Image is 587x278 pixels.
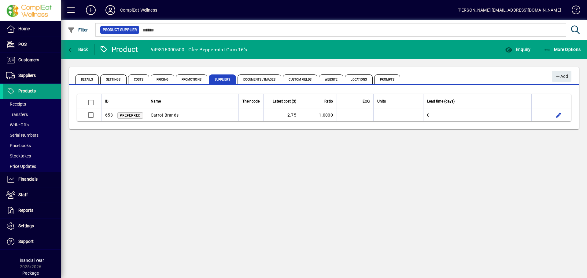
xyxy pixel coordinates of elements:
span: Home [18,26,30,31]
button: Profile [101,5,120,16]
button: Enquiry [504,44,532,55]
a: Suppliers [3,68,61,83]
span: Price Updates [6,164,36,169]
div: 649815000500 - Glee Peppermint Gum 16's [150,45,247,55]
span: Product Supplier [103,27,137,33]
button: Add [81,5,101,16]
span: Write Offs [6,122,29,127]
span: Settings [100,74,127,84]
span: Stocktakes [6,153,31,158]
span: Custom Fields [283,74,317,84]
span: Latest cost ($) [273,98,296,105]
button: Back [66,44,90,55]
span: Documents / Images [238,74,282,84]
span: Suppliers [209,74,236,84]
a: Write Offs [3,120,61,130]
span: Their code [242,98,260,105]
span: Back [68,47,88,52]
span: Financials [18,177,38,182]
td: 1.0000 [300,109,337,121]
a: Knowledge Base [567,1,579,21]
span: Prompts [374,74,400,84]
a: Pricebooks [3,140,61,151]
span: Receipts [6,102,26,107]
span: Package [22,271,39,276]
span: Promotions [176,74,207,84]
app-page-header-button: Back [61,44,95,55]
span: Staff [18,192,28,197]
span: Customers [18,57,39,62]
td: 2.75 [263,109,300,121]
span: Pricebooks [6,143,31,148]
span: Settings [18,223,34,228]
span: Website [319,74,344,84]
a: Staff [3,187,61,203]
button: Edit [554,110,563,120]
span: EOQ [363,98,370,105]
span: Reports [18,208,33,213]
td: Carrot Brands [147,109,238,121]
a: Home [3,21,61,37]
span: ID [105,98,109,105]
span: More Options [544,47,581,52]
span: Transfers [6,112,28,117]
span: Support [18,239,34,244]
span: Suppliers [18,73,36,78]
div: 653 [105,112,113,118]
span: Ratio [324,98,333,105]
span: Costs [128,74,150,84]
span: Serial Numbers [6,133,39,138]
a: Customers [3,52,61,68]
span: Financial Year [17,258,44,263]
td: 0 [423,109,531,121]
a: Support [3,234,61,249]
div: ComplEat Wellness [120,5,157,15]
a: POS [3,37,61,52]
a: Stocktakes [3,151,61,161]
button: Filter [66,24,90,35]
span: Add [555,71,568,81]
button: Add [552,71,571,82]
a: Receipts [3,99,61,109]
span: Lead time (days) [427,98,455,105]
span: Details [75,74,99,84]
span: Name [151,98,161,105]
div: Product [99,45,138,54]
span: Filter [68,27,88,32]
a: Transfers [3,109,61,120]
div: [PERSON_NAME] [EMAIL_ADDRESS][DOMAIN_NAME] [457,5,561,15]
button: More Options [542,44,582,55]
span: Products [18,88,36,93]
span: Locations [345,74,373,84]
span: POS [18,42,27,47]
span: Units [377,98,386,105]
a: Settings [3,218,61,234]
span: Preferred [120,114,141,117]
a: Reports [3,203,61,218]
span: Pricing [151,74,174,84]
a: Serial Numbers [3,130,61,140]
span: Enquiry [505,47,530,52]
a: Financials [3,172,61,187]
a: Price Updates [3,161,61,171]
